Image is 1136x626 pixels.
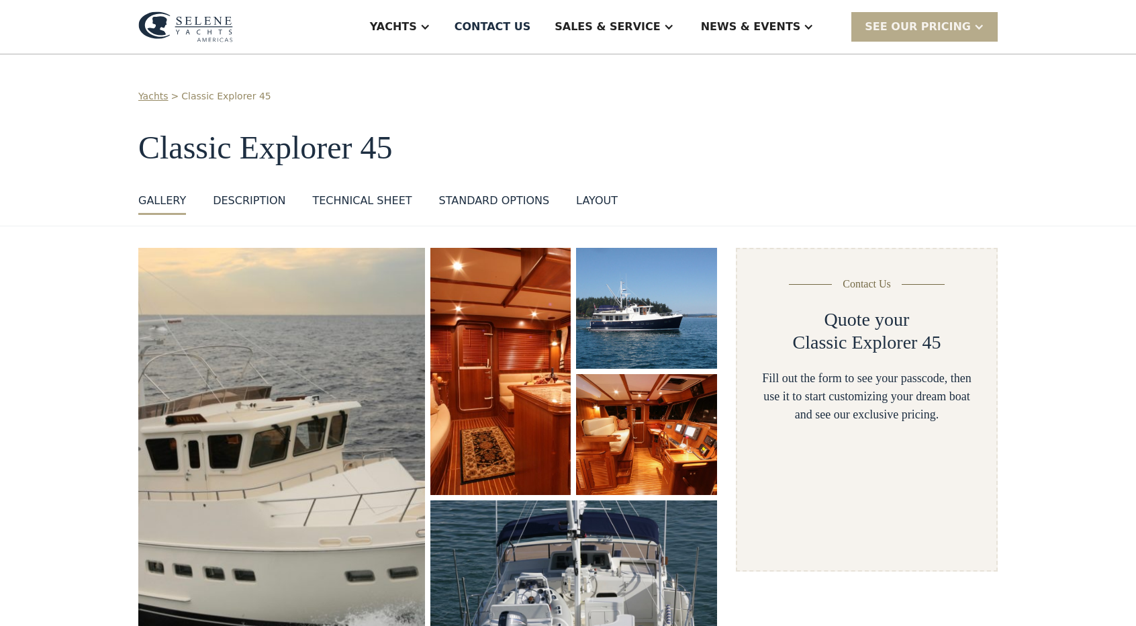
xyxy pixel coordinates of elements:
[759,369,975,424] div: Fill out the form to see your passcode, then use it to start customizing your dream boat and see ...
[576,248,717,369] img: 45 foot motor yacht
[312,193,412,209] div: Technical sheet
[213,193,285,209] div: DESCRIPTION
[555,19,660,35] div: Sales & Service
[138,193,186,215] a: GALLERY
[576,374,717,495] a: open lightbox
[138,130,998,166] h1: Classic Explorer 45
[171,89,179,103] div: >
[312,193,412,215] a: Technical sheet
[736,248,998,572] form: Yacht Detail Page form
[430,248,571,495] img: 45 foot motor yacht
[843,276,891,292] div: Contact Us
[138,193,186,209] div: GALLERY
[370,19,417,35] div: Yachts
[439,193,550,215] a: standard options
[181,89,271,103] a: Classic Explorer 45
[576,248,717,369] a: open lightbox
[701,19,801,35] div: News & EVENTS
[865,19,971,35] div: SEE Our Pricing
[138,89,169,103] a: Yachts
[576,193,618,209] div: layout
[138,11,233,42] img: logo
[430,248,571,495] a: open lightbox
[576,193,618,215] a: layout
[439,193,550,209] div: standard options
[851,12,998,41] div: SEE Our Pricing
[793,331,941,354] h2: Classic Explorer 45
[576,374,717,495] img: 45 foot motor yacht
[824,308,910,331] h2: Quote your
[213,193,285,215] a: DESCRIPTION
[455,19,531,35] div: Contact US
[759,443,975,543] iframe: Form 1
